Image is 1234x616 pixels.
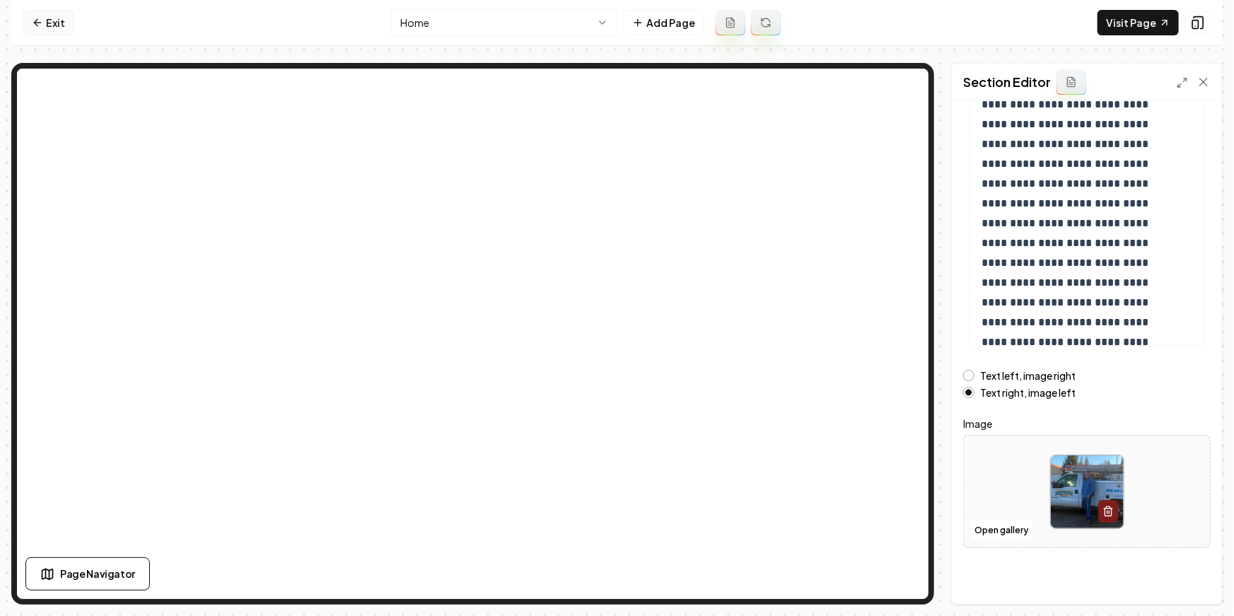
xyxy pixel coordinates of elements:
[970,519,1033,542] button: Open gallery
[963,72,1051,92] h2: Section Editor
[751,10,781,35] button: Regenerate page
[1098,10,1179,35] a: Visit Page
[623,10,704,35] button: Add Page
[1051,455,1124,528] img: image
[23,10,74,35] a: Exit
[980,371,1076,380] label: Text left, image right
[963,415,1211,432] label: Image
[980,388,1076,397] label: Text right, image left
[1057,69,1086,95] button: Add admin section prompt
[60,566,135,581] span: Page Navigator
[25,557,150,591] button: Page Navigator
[716,10,745,35] button: Add admin page prompt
